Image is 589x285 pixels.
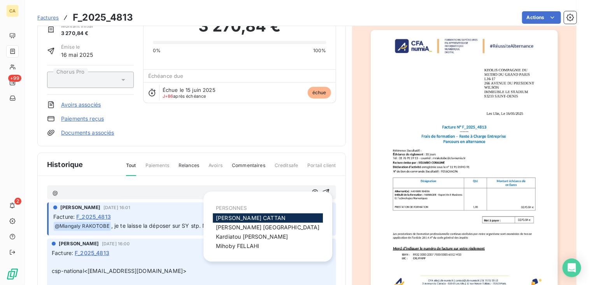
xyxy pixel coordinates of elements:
[163,87,216,93] span: Échue le 15 juin 2025
[61,30,93,37] span: 3 270,84 €
[6,268,19,280] img: Logo LeanPay
[209,162,223,175] span: Avoirs
[153,47,161,54] span: 0%
[61,51,93,59] span: 16 mai 2025
[53,189,58,196] span: @
[60,204,100,211] span: [PERSON_NAME]
[61,23,93,30] span: Montant initial
[275,162,298,175] span: Creditsafe
[61,101,101,109] a: Avoirs associés
[53,213,75,221] span: Facture :
[8,75,21,82] span: +99
[216,224,320,230] span: [PERSON_NAME] [GEOGRAPHIC_DATA]
[103,205,130,210] span: [DATE] 16:01
[111,222,245,229] span: , je te laisse la déposer sur SY stp. MErci d'avance.
[163,94,206,99] span: après échéance
[563,259,581,277] div: Open Intercom Messenger
[76,213,111,221] span: F_2025_4813
[73,11,133,25] h3: F_2025_4813
[179,162,199,175] span: Relances
[163,93,174,99] span: J+86
[308,87,331,99] span: échue
[198,14,280,38] span: 3 270,84 €
[54,222,111,231] span: @ Miangaly RAKOTOBE
[145,162,169,175] span: Paiements
[313,47,326,54] span: 100%
[59,240,99,247] span: [PERSON_NAME]
[61,115,104,123] a: Paiements reçus
[216,215,286,221] span: [PERSON_NAME] CATTAN
[61,44,93,51] span: Émise le
[37,14,59,21] a: Factures
[75,249,109,257] span: F_2025_4813
[148,73,184,79] span: Échéance due
[52,267,186,274] span: csp-national<[EMAIL_ADDRESS][DOMAIN_NAME]>
[14,198,21,205] span: 2
[52,249,73,257] span: Facture :
[522,11,561,24] button: Actions
[47,159,83,170] span: Historique
[307,162,336,175] span: Portail client
[216,233,288,240] span: Kardiatou [PERSON_NAME]
[232,162,265,175] span: Commentaires
[216,205,247,211] span: PERSONNES
[102,241,130,246] span: [DATE] 16:00
[126,162,136,176] span: Tout
[61,129,114,137] a: Documents associés
[216,243,259,249] span: Mihoby FELLAHI
[6,5,19,17] div: CA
